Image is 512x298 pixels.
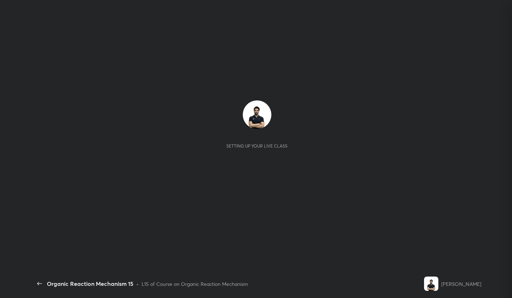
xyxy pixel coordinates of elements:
img: 4f8807ec01434c5dab6705aa18f26c01.jpg [243,100,271,129]
div: Organic Reaction Mechanism 15 [47,279,133,288]
div: [PERSON_NAME] [441,280,481,288]
div: L15 of Course on Organic Reaction Mechanism [142,280,248,288]
div: • [136,280,139,288]
img: 4f8807ec01434c5dab6705aa18f26c01.jpg [424,277,438,291]
div: Setting up your live class [226,143,287,149]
